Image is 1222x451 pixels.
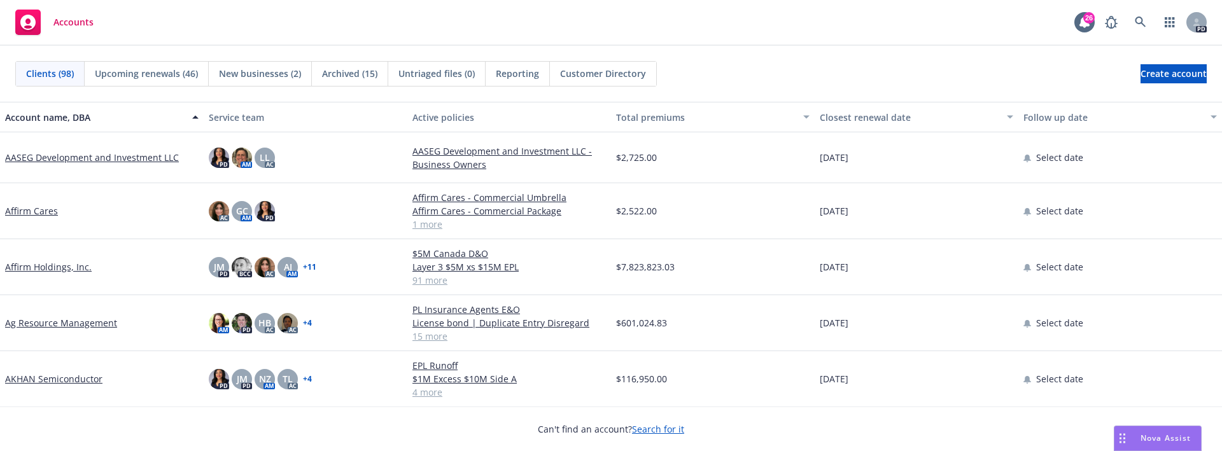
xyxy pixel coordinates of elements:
[5,151,179,164] a: AASEG Development and Investment LLC
[204,102,407,132] button: Service team
[255,257,275,277] img: photo
[412,274,606,287] a: 91 more
[5,260,92,274] a: Affirm Holdings, Inc.
[5,316,117,330] a: Ag Resource Management
[412,191,606,204] a: Affirm Cares - Commercial Umbrella
[398,67,475,80] span: Untriaged files (0)
[820,316,848,330] span: [DATE]
[209,201,229,221] img: photo
[236,204,248,218] span: GC
[1036,372,1083,385] span: Select date
[820,111,999,124] div: Closest renewal date
[1036,204,1083,218] span: Select date
[322,67,377,80] span: Archived (15)
[412,218,606,231] a: 1 more
[209,313,229,333] img: photo
[815,102,1018,132] button: Closest renewal date
[5,111,185,124] div: Account name, DBA
[1141,433,1191,443] span: Nova Assist
[560,67,646,80] span: Customer Directory
[1018,102,1222,132] button: Follow up date
[303,375,312,383] a: + 4
[237,372,248,385] span: JM
[303,319,312,327] a: + 4
[616,260,675,274] span: $7,823,823.03
[260,151,270,164] span: LL
[820,260,848,274] span: [DATE]
[412,204,606,218] a: Affirm Cares - Commercial Package
[1023,111,1203,124] div: Follow up date
[209,369,229,389] img: photo
[258,316,271,330] span: HB
[820,372,848,385] span: [DATE]
[283,372,293,385] span: TL
[53,17,94,27] span: Accounts
[1141,64,1207,83] a: Create account
[412,359,606,372] a: EPL Runoff
[5,204,58,218] a: Affirm Cares
[496,67,539,80] span: Reporting
[1114,426,1202,451] button: Nova Assist
[232,313,252,333] img: photo
[407,102,611,132] button: Active policies
[95,67,198,80] span: Upcoming renewals (46)
[26,67,74,80] span: Clients (98)
[277,313,298,333] img: photo
[412,316,606,330] a: License bond | Duplicate Entry Disregard
[820,204,848,218] span: [DATE]
[412,111,606,124] div: Active policies
[232,148,252,168] img: photo
[616,111,796,124] div: Total premiums
[303,263,316,271] a: + 11
[820,151,848,164] span: [DATE]
[1083,12,1095,24] div: 26
[1099,10,1124,35] a: Report a Bug
[209,148,229,168] img: photo
[632,423,684,435] a: Search for it
[259,372,271,385] span: NZ
[1157,10,1183,35] a: Switch app
[1036,260,1083,274] span: Select date
[538,422,684,436] span: Can't find an account?
[616,316,667,330] span: $601,024.83
[214,260,225,274] span: JM
[1141,62,1207,86] span: Create account
[209,111,402,124] div: Service team
[412,385,606,399] a: 4 more
[1036,151,1083,164] span: Select date
[611,102,815,132] button: Total premiums
[412,260,606,274] a: Layer 3 $5M xs $15M EPL
[219,67,301,80] span: New businesses (2)
[616,151,657,164] span: $2,725.00
[284,260,292,274] span: AJ
[412,144,606,171] a: AASEG Development and Investment LLC - Business Owners
[10,4,99,40] a: Accounts
[1128,10,1153,35] a: Search
[5,372,102,385] a: AKHAN Semiconductor
[412,330,606,343] a: 15 more
[616,204,657,218] span: $2,522.00
[255,201,275,221] img: photo
[616,372,667,385] span: $116,950.00
[412,303,606,316] a: PL Insurance Agents E&O
[232,257,252,277] img: photo
[1036,316,1083,330] span: Select date
[412,372,606,385] a: $1M Excess $10M Side A
[1114,426,1130,450] div: Drag to move
[412,247,606,260] a: $5M Canada D&O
